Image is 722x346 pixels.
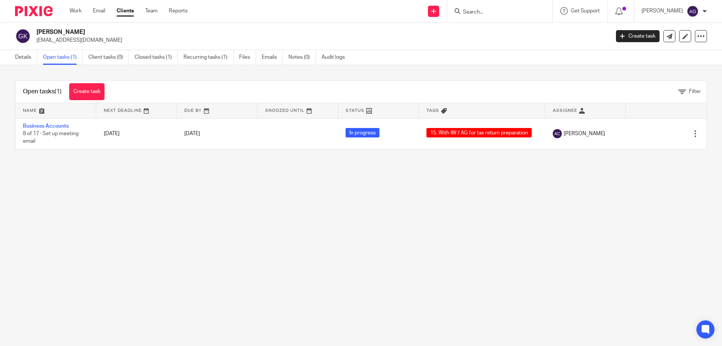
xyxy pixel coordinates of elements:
[564,130,605,137] span: [PERSON_NAME]
[184,50,234,65] a: Recurring tasks (1)
[15,50,37,65] a: Details
[322,50,350,65] a: Audit logs
[36,37,605,44] p: [EMAIL_ADDRESS][DOMAIN_NAME]
[553,129,562,138] img: svg%3E
[88,50,129,65] a: Client tasks (0)
[262,50,283,65] a: Emails
[43,50,83,65] a: Open tasks (1)
[687,5,699,17] img: svg%3E
[93,7,105,15] a: Email
[55,88,62,95] span: (1)
[23,131,79,144] span: 8 of 17 · Set up meeting email
[642,7,683,15] p: [PERSON_NAME]
[265,108,305,113] span: Snoozed Until
[23,88,62,96] h1: Open tasks
[69,83,105,100] a: Create task
[36,28,491,36] h2: [PERSON_NAME]
[346,108,364,113] span: Status
[169,7,188,15] a: Reports
[616,30,660,42] a: Create task
[117,7,134,15] a: Clients
[426,128,532,137] span: 15. With IW / AG for tax return preparation
[288,50,316,65] a: Notes (0)
[23,123,69,129] a: Business Accounts
[462,9,530,16] input: Search
[689,89,701,94] span: Filter
[346,128,379,137] span: In progress
[426,108,439,113] span: Tags
[96,118,177,149] td: [DATE]
[239,50,256,65] a: Files
[15,28,31,44] img: svg%3E
[571,8,600,14] span: Get Support
[135,50,178,65] a: Closed tasks (1)
[145,7,158,15] a: Team
[184,131,200,136] span: [DATE]
[15,6,53,16] img: Pixie
[70,7,82,15] a: Work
